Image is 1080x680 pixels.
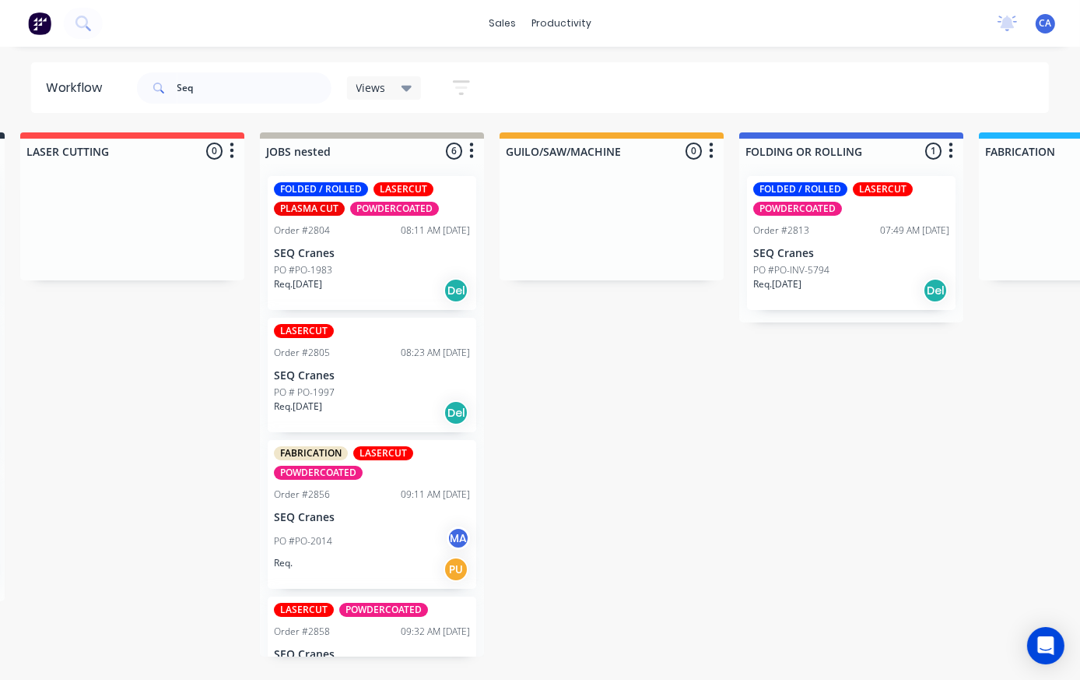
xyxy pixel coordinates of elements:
div: Order #2858 [274,625,330,639]
div: Del [444,278,468,303]
p: SEQ Cranes [274,511,470,524]
div: FABRICATION [274,446,348,460]
div: Order #2813 [753,224,809,238]
div: POWDERCOATED [753,202,842,216]
div: LASERCUTOrder #280508:23 AM [DATE]SEQ CranesPO # PO-1997Req.[DATE]Del [268,318,476,432]
div: FOLDED / ROLLEDLASERCUTPLASMA CUTPOWDERCOATEDOrder #280408:11 AM [DATE]SEQ CranesPO #PO-1983Req.[... [268,176,476,310]
div: Order #2856 [274,488,330,502]
div: 08:11 AM [DATE] [401,224,470,238]
p: PO #PO-INV-5794 [753,263,829,277]
div: Del [444,400,468,425]
div: POWDERCOATED [274,466,363,480]
p: PO #PO-1983 [274,263,332,277]
div: 09:11 AM [DATE] [401,488,470,502]
div: Order #2805 [274,346,330,360]
div: LASERCUT [373,182,433,196]
div: PLASMA CUT [274,202,345,216]
div: LASERCUT [274,603,334,617]
div: Workflow [47,79,110,97]
p: SEQ Cranes [274,648,470,661]
div: FOLDED / ROLLEDLASERCUTPOWDERCOATEDOrder #281307:49 AM [DATE]SEQ CranesPO #PO-INV-5794Req.[DATE]Del [747,176,956,310]
div: Order #2804 [274,224,330,238]
p: PO #PO-2014 [274,534,332,548]
img: Factory [28,12,51,35]
p: PO # PO-1997 [274,386,335,400]
div: POWDERCOATED [350,202,439,216]
div: PU [444,557,468,582]
div: FABRICATIONLASERCUTPOWDERCOATEDOrder #285609:11 AM [DATE]SEQ CranesPO #PO-2014MAReq.PU [268,440,476,590]
div: POWDERCOATED [339,603,428,617]
div: LASERCUT [274,324,334,338]
div: LASERCUT [353,446,413,460]
p: SEQ Cranes [753,247,949,260]
div: productivity [524,12,599,35]
div: Del [923,278,948,303]
div: 09:32 AM [DATE] [401,625,470,639]
div: 08:23 AM [DATE] [401,346,470,360]
div: FOLDED / ROLLED [753,182,847,196]
p: Req. [DATE] [274,400,322,414]
div: sales [481,12,524,35]
input: Search for orders... [177,72,331,104]
span: CA [1040,16,1052,30]
p: Req. [DATE] [753,277,801,291]
p: Req. [274,556,293,570]
div: Open Intercom Messenger [1027,627,1064,664]
div: MA [447,527,470,550]
div: 07:49 AM [DATE] [880,224,949,238]
div: FOLDED / ROLLED [274,182,368,196]
span: Views [356,79,386,96]
p: SEQ Cranes [274,369,470,382]
p: SEQ Cranes [274,247,470,260]
div: LASERCUT [853,182,913,196]
p: Req. [DATE] [274,277,322,291]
